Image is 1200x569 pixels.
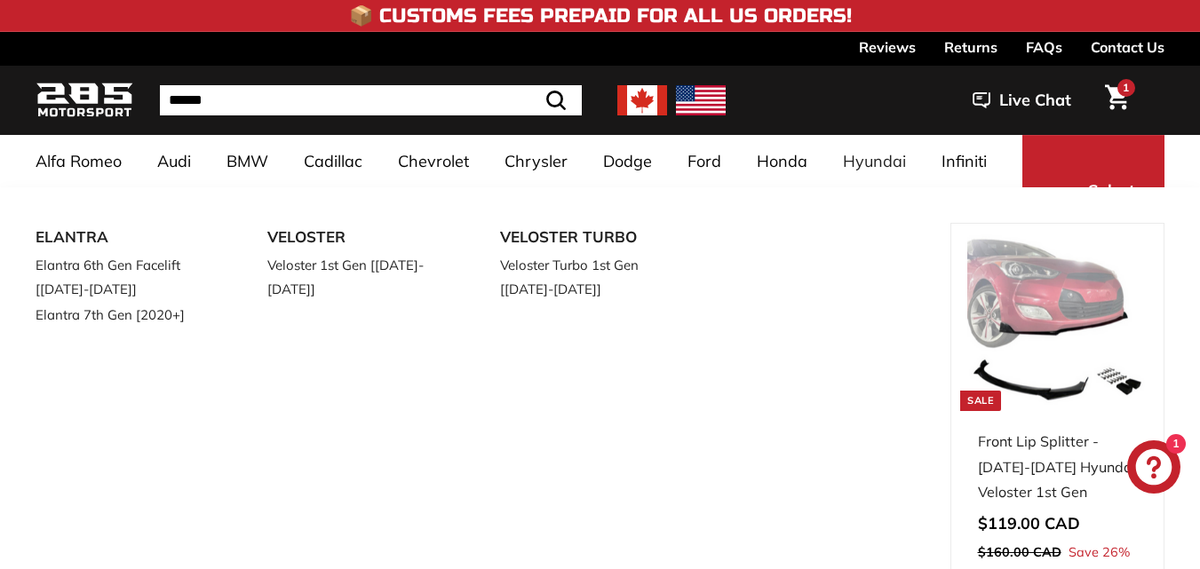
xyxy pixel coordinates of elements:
div: Sale [960,391,1001,411]
span: 1 [1123,81,1129,94]
a: Veloster Turbo 1st Gen [[DATE]-[DATE]] [500,252,682,302]
span: Select Your Vehicle [1081,179,1141,248]
inbox-online-store-chat: Shopify online store chat [1122,440,1186,498]
a: Honda [739,135,825,187]
span: Save 26% [1069,541,1130,565]
img: veloster front lip [967,232,1147,411]
a: Ford [670,135,739,187]
a: Returns [944,32,997,62]
a: Chrysler [487,135,585,187]
a: Alfa Romeo [18,135,139,187]
a: FAQs [1026,32,1062,62]
a: Cart [1094,70,1140,130]
a: ELANTRA [36,223,218,252]
a: Audi [139,135,209,187]
a: Infiniti [924,135,1005,187]
button: Live Chat [950,78,1094,122]
a: Hyundai [825,135,924,187]
span: $160.00 CAD [978,544,1061,560]
a: Contact Us [1091,32,1164,62]
a: Chevrolet [380,135,487,187]
a: Reviews [859,32,916,62]
img: Logo_285_Motorsport_areodynamics_components [36,80,133,122]
a: Veloster 1st Gen [[DATE]-[DATE]] [267,252,449,302]
a: Elantra 6th Gen Facelift [[DATE]-[DATE]] [36,252,218,302]
a: Dodge [585,135,670,187]
a: VELOSTER TURBO [500,223,682,252]
h4: 📦 Customs Fees Prepaid for All US Orders! [349,5,852,27]
a: BMW [209,135,286,187]
input: Search [160,85,582,115]
a: VELOSTER [267,223,449,252]
a: Elantra 7th Gen [2020+] [36,302,218,328]
span: $119.00 CAD [978,513,1080,533]
div: Front Lip Splitter - [DATE]-[DATE] Hyundai Veloster 1st Gen [978,429,1137,505]
span: Live Chat [999,89,1071,112]
a: Cadillac [286,135,380,187]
